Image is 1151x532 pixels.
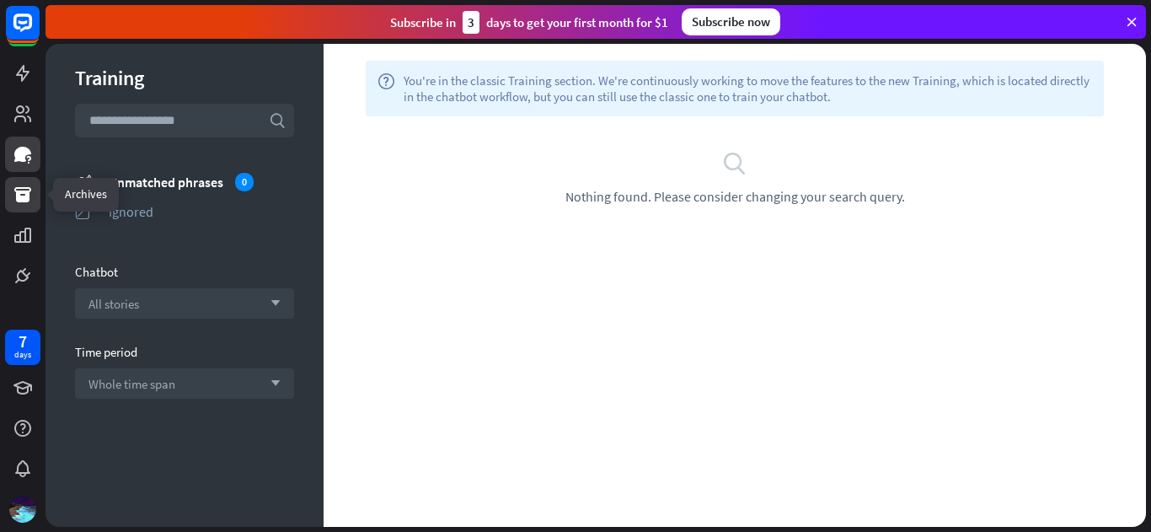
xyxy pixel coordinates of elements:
[75,203,92,220] i: ignored
[14,349,31,361] div: days
[235,173,254,191] div: 0
[390,11,668,34] div: Subscribe in days to get your first month for $1
[377,73,395,105] i: help
[682,8,780,35] div: Subscribe now
[565,188,905,205] span: Nothing found. Please consider changing your search query.
[75,65,294,91] div: Training
[109,173,294,191] div: Unmatched phrases
[269,112,286,129] i: search
[463,11,479,34] div: 3
[109,203,294,220] div: Ignored
[404,73,1092,105] span: You're in the classic Training section. We're continuously working to move the features to the ne...
[75,264,294,280] div: Chatbot
[75,344,294,360] div: Time period
[75,173,92,191] i: unmatched_phrases
[13,7,64,57] button: Open LiveChat chat widget
[88,296,139,312] span: All stories
[88,376,175,392] span: Whole time span
[262,379,281,389] i: arrow_down
[722,150,747,175] i: search
[262,298,281,309] i: arrow_down
[5,330,40,365] a: 7 days
[19,334,27,349] div: 7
